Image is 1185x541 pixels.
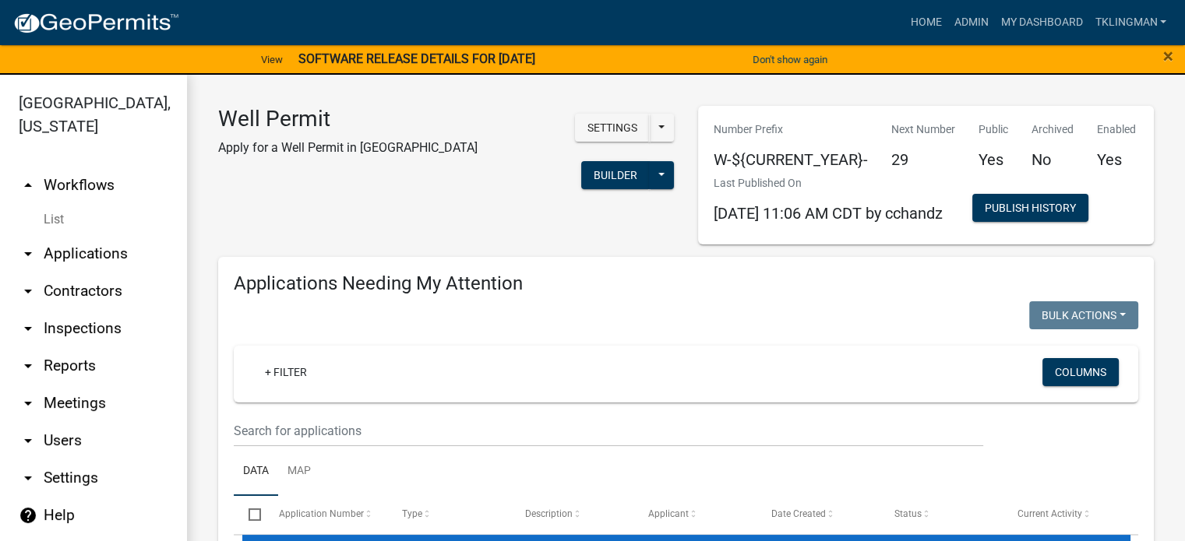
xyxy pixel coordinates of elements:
[234,272,1138,295] h4: Applications Needing My Attention
[234,496,263,533] datatable-header-cell: Select
[972,202,1088,215] wm-modal-confirm: Workflow Publish History
[1088,8,1173,37] a: tklingman
[1003,496,1126,533] datatable-header-cell: Current Activity
[234,415,983,447] input: Search for applications
[979,121,1008,138] p: Public
[19,469,37,487] i: arrow_drop_down
[1097,150,1136,169] h5: Yes
[402,508,422,519] span: Type
[19,176,37,195] i: arrow_drop_up
[891,150,955,169] h5: 29
[19,506,37,525] i: help
[510,496,633,533] datatable-header-cell: Description
[771,508,826,519] span: Date Created
[19,357,37,375] i: arrow_drop_down
[714,150,868,169] h5: W-${CURRENT_YEAR}-
[386,496,510,533] datatable-header-cell: Type
[714,121,868,138] p: Number Prefix
[575,114,650,142] button: Settings
[279,508,364,519] span: Application Number
[891,121,955,138] p: Next Number
[648,508,689,519] span: Applicant
[1097,121,1136,138] p: Enabled
[972,194,1088,222] button: Publish History
[19,319,37,338] i: arrow_drop_down
[994,8,1088,37] a: My Dashboard
[1032,150,1074,169] h5: No
[19,244,37,263] i: arrow_drop_down
[218,106,478,132] h3: Well Permit
[255,47,289,72] a: View
[947,8,994,37] a: Admin
[581,161,650,189] button: Builder
[19,394,37,413] i: arrow_drop_down
[756,496,880,533] datatable-header-cell: Date Created
[714,175,943,191] p: Last Published On
[218,139,478,157] p: Apply for a Well Permit in [GEOGRAPHIC_DATA]
[894,508,922,519] span: Status
[19,431,37,450] i: arrow_drop_down
[633,496,756,533] datatable-header-cell: Applicant
[252,358,319,386] a: + Filter
[1032,121,1074,138] p: Archived
[234,447,278,497] a: Data
[1042,358,1119,386] button: Columns
[979,150,1008,169] h5: Yes
[19,282,37,300] i: arrow_drop_down
[278,447,320,497] a: Map
[298,51,535,66] strong: SOFTWARE RELEASE DETAILS FOR [DATE]
[263,496,386,533] datatable-header-cell: Application Number
[904,8,947,37] a: Home
[880,496,1003,533] datatable-header-cell: Status
[1029,301,1138,329] button: Bulk Actions
[714,204,943,223] span: [DATE] 11:06 AM CDT by cchandz
[1017,508,1082,519] span: Current Activity
[1163,45,1173,67] span: ×
[746,47,834,72] button: Don't show again
[1163,47,1173,65] button: Close
[525,508,573,519] span: Description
